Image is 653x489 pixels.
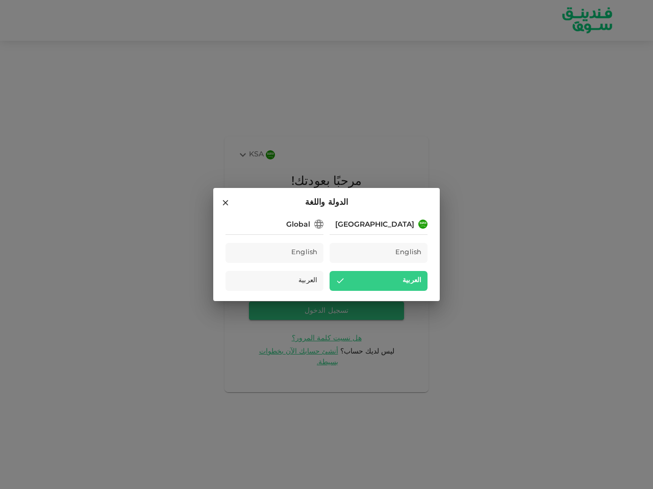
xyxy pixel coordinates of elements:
span: العربية [403,275,421,287]
span: English [395,247,421,259]
div: Global [286,220,310,230]
span: العربية [298,275,317,287]
span: English [291,247,317,259]
span: الدولة واللغة [305,196,348,209]
div: [GEOGRAPHIC_DATA] [335,220,414,230]
img: flag-sa.b9a346574cdc8950dd34b50780441f57.svg [418,220,428,229]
